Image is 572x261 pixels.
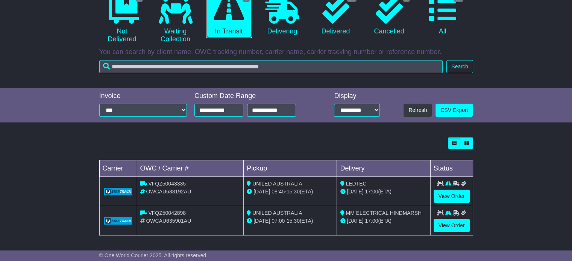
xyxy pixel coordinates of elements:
[99,252,208,258] span: © One World Courier 2025. All rights reserved.
[346,181,366,187] span: LEDTEC
[252,210,302,216] span: UNILED AUSTRALIA
[252,181,302,187] span: UNILED AUSTRALIA
[99,48,473,56] p: You can search by client name, OWC tracking number, carrier name, carrier tracking number or refe...
[194,92,314,100] div: Custom Date Range
[244,160,337,177] td: Pickup
[346,210,422,216] span: MM ELECTRICAL HINDMARSH
[434,190,470,203] a: View Order
[104,217,132,225] img: GetCarrierServiceLogo
[272,189,285,195] span: 08:45
[435,104,473,117] a: CSV Export
[337,160,430,177] td: Delivery
[99,92,187,100] div: Invoice
[287,189,300,195] span: 15:30
[137,160,244,177] td: OWC / Carrier #
[146,189,191,195] span: OWCAU638192AU
[253,189,270,195] span: [DATE]
[247,188,334,196] div: - (ETA)
[404,104,432,117] button: Refresh
[434,219,470,232] a: View Order
[253,218,270,224] span: [DATE]
[272,218,285,224] span: 07:00
[347,218,363,224] span: [DATE]
[287,218,300,224] span: 15:30
[430,160,473,177] td: Status
[340,217,427,225] div: (ETA)
[347,189,363,195] span: [DATE]
[99,160,137,177] td: Carrier
[446,60,473,73] button: Search
[365,218,378,224] span: 17:00
[146,218,191,224] span: OWCAU635901AU
[148,210,186,216] span: VFQZ50042898
[247,217,334,225] div: - (ETA)
[340,188,427,196] div: (ETA)
[104,188,132,195] img: GetCarrierServiceLogo
[334,92,380,100] div: Display
[365,189,378,195] span: 17:00
[148,181,186,187] span: VFQZ50043335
